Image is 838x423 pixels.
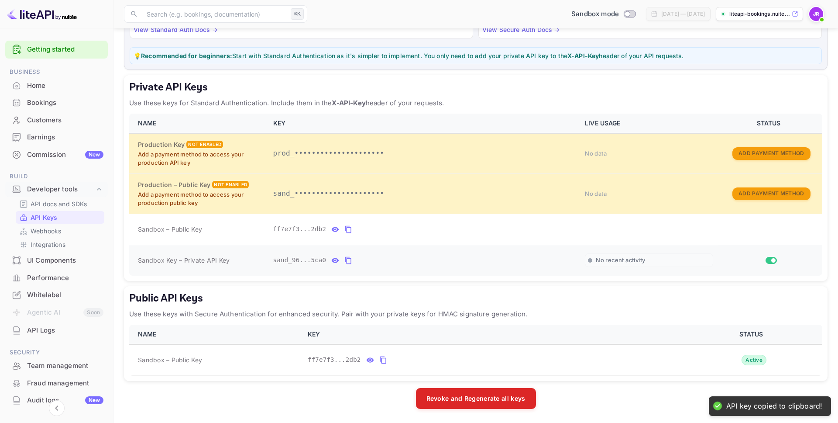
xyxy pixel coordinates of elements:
img: LiteAPI logo [7,7,77,21]
div: Not enabled [212,181,249,188]
a: Bookings [5,94,108,111]
a: Team management [5,357,108,374]
div: Fraud management [5,375,108,392]
div: Developer tools [5,182,108,197]
button: Add Payment Method [732,147,810,160]
button: Add Payment Method [732,187,810,200]
th: STATUS [683,325,822,344]
span: No recent activity [596,257,645,264]
div: API Keys [16,211,104,224]
img: John Richards [809,7,823,21]
div: Whitelabel [27,290,103,300]
div: Bookings [27,98,103,108]
a: Home [5,77,108,94]
div: Home [5,77,108,94]
h5: Public API Keys [129,291,822,305]
a: Customers [5,112,108,128]
a: API docs and SDKs [19,199,101,208]
a: Audit logsNew [5,392,108,408]
div: Audit logsNew [5,392,108,409]
span: No data [585,150,607,157]
div: Getting started [5,41,108,59]
th: KEY [302,325,683,344]
th: STATUS [718,114,822,133]
div: API key copied to clipboard! [726,402,822,411]
h6: Production Key [138,140,185,149]
div: Performance [27,273,103,283]
div: API Logs [27,326,103,336]
div: Not enabled [186,141,223,148]
div: Earnings [27,132,103,142]
th: NAME [129,325,302,344]
div: ⌘K [291,8,304,20]
span: Build [5,172,108,181]
strong: X-API-Key [567,52,599,59]
a: Getting started [27,45,103,55]
div: Integrations [16,238,104,251]
a: Whitelabel [5,287,108,303]
div: Team management [5,357,108,374]
p: 💡 Start with Standard Authentication as it's simpler to implement. You only need to add your priv... [134,51,818,60]
span: sand_96...5ca0 [273,256,326,265]
a: CommissionNew [5,146,108,163]
div: New [85,396,103,404]
p: Integrations [31,240,65,249]
div: [DATE] — [DATE] [661,10,705,18]
p: Use these keys with Secure Authentication for enhanced security. Pair with your private keys for ... [129,309,822,319]
div: UI Components [27,256,103,266]
div: API docs and SDKs [16,198,104,210]
a: View Secure Auth Docs → [482,26,560,33]
div: New [85,151,103,159]
input: Search (e.g. bookings, documentation) [141,5,287,23]
p: API docs and SDKs [31,199,87,208]
span: Security [5,348,108,357]
h5: Private API Keys [129,80,822,94]
a: View Standard Auth Docs → [134,26,218,33]
div: Active [742,355,766,365]
p: Add a payment method to access your production API key [138,150,263,167]
div: Switch to Production mode [568,9,639,19]
a: UI Components [5,252,108,268]
a: API Keys [19,213,101,222]
a: Add Payment Method [732,149,810,156]
span: Sandbox – Public Key [138,225,202,234]
div: Customers [5,112,108,129]
span: No data [585,190,607,197]
div: Fraud management [27,378,103,388]
p: prod_••••••••••••••••••••• [273,148,575,159]
p: sand_••••••••••••••••••••• [273,188,575,199]
div: CommissionNew [5,146,108,163]
div: Earnings [5,129,108,146]
p: Use these keys for Standard Authentication. Include them in the header of your requests. [129,98,822,108]
strong: Recommended for beginners: [141,52,232,59]
span: ff7e7f3...2db2 [308,355,361,364]
button: Revoke and Regenerate all keys [416,388,536,409]
div: Webhooks [16,225,104,237]
span: Sandbox mode [571,9,619,19]
a: Earnings [5,129,108,145]
table: public api keys table [129,325,822,376]
div: API Logs [5,322,108,339]
strong: X-API-Key [332,99,365,107]
div: Developer tools [27,184,95,194]
th: KEY [268,114,580,133]
span: ff7e7f3...2db2 [273,225,326,234]
div: Home [27,81,103,91]
a: Integrations [19,240,101,249]
div: Bookings [5,94,108,111]
span: Business [5,67,108,77]
th: NAME [129,114,268,133]
span: Sandbox Key – Private API Key [138,257,230,264]
p: liteapi-bookings.nuite... [729,10,790,18]
h6: Production – Public Key [138,180,210,190]
button: Collapse navigation [49,400,65,416]
th: LIVE USAGE [580,114,718,133]
div: Team management [27,361,103,371]
a: Performance [5,270,108,286]
div: Commission [27,150,103,160]
div: Customers [27,115,103,125]
a: API Logs [5,322,108,338]
table: private api keys table [129,114,822,276]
